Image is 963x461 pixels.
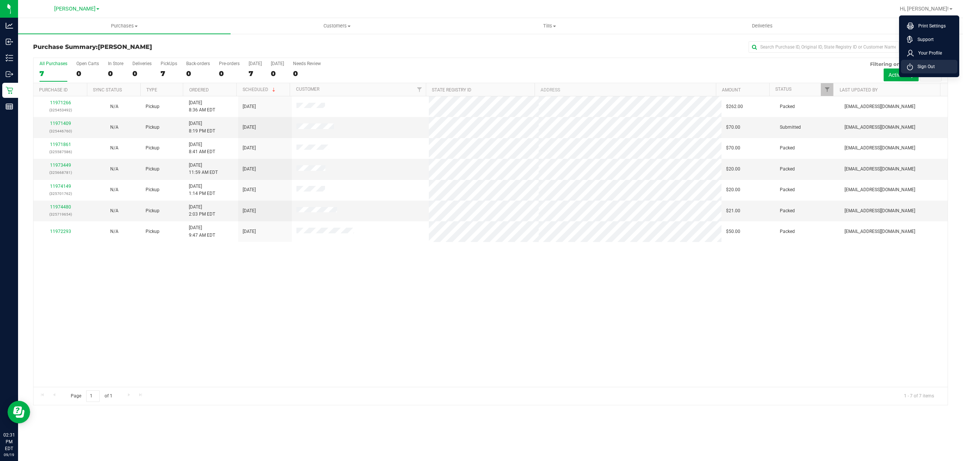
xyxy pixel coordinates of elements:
[110,103,118,110] button: N/A
[845,186,915,193] span: [EMAIL_ADDRESS][DOMAIN_NAME]
[898,390,940,402] span: 1 - 7 of 7 items
[50,121,71,126] a: 11971409
[845,166,915,173] span: [EMAIL_ADDRESS][DOMAIN_NAME]
[146,166,159,173] span: Pickup
[845,228,915,235] span: [EMAIL_ADDRESS][DOMAIN_NAME]
[189,87,209,93] a: Ordered
[845,124,915,131] span: [EMAIL_ADDRESS][DOMAIN_NAME]
[780,124,801,131] span: Submitted
[243,87,277,92] a: Scheduled
[900,6,949,12] span: Hi, [PERSON_NAME]!
[913,63,935,70] span: Sign Out
[726,207,740,215] span: $21.00
[38,148,83,155] p: (325587586)
[656,18,869,34] a: Deliveries
[186,69,210,78] div: 0
[18,23,231,29] span: Purchases
[726,166,740,173] span: $20.00
[840,87,878,93] a: Last Updated By
[189,99,215,114] span: [DATE] 8:36 AM EDT
[444,23,655,29] span: Tills
[749,41,899,53] input: Search Purchase ID, Original ID, State Registry ID or Customer Name...
[243,166,256,173] span: [DATE]
[780,207,795,215] span: Packed
[38,107,83,114] p: (325453492)
[18,18,231,34] a: Purchases
[845,103,915,110] span: [EMAIL_ADDRESS][DOMAIN_NAME]
[110,187,118,192] span: Not Applicable
[108,61,123,66] div: In Store
[742,23,783,29] span: Deliveries
[76,69,99,78] div: 0
[50,100,71,105] a: 11971266
[271,69,284,78] div: 0
[110,186,118,193] button: N/A
[231,23,443,29] span: Customers
[726,186,740,193] span: $20.00
[110,145,118,152] button: N/A
[6,54,13,62] inline-svg: Inventory
[146,186,159,193] span: Pickup
[98,43,152,50] span: [PERSON_NAME]
[33,44,338,50] h3: Purchase Summary:
[146,87,157,93] a: Type
[870,61,919,67] span: Filtering on status:
[907,36,954,43] a: Support
[110,229,118,234] span: Not Applicable
[8,401,30,423] iframe: Resource center
[146,103,159,110] span: Pickup
[249,61,262,66] div: [DATE]
[76,61,99,66] div: Open Carts
[271,61,284,66] div: [DATE]
[161,61,177,66] div: PickUps
[110,228,118,235] button: N/A
[189,224,215,239] span: [DATE] 9:47 AM EDT
[780,228,795,235] span: Packed
[86,390,100,402] input: 1
[296,87,319,92] a: Customer
[914,22,946,30] span: Print Settings
[110,166,118,173] button: N/A
[231,18,443,34] a: Customers
[110,104,118,109] span: Not Applicable
[219,61,240,66] div: Pre-orders
[39,61,67,66] div: All Purchases
[293,69,321,78] div: 0
[38,190,83,197] p: (325701762)
[146,228,159,235] span: Pickup
[50,204,71,210] a: 11974480
[132,69,152,78] div: 0
[726,124,740,131] span: $70.00
[132,61,152,66] div: Deliveries
[161,69,177,78] div: 7
[219,69,240,78] div: 0
[243,103,256,110] span: [DATE]
[780,186,795,193] span: Packed
[243,186,256,193] span: [DATE]
[50,163,71,168] a: 11973449
[726,103,743,110] span: $262.00
[845,207,915,215] span: [EMAIL_ADDRESS][DOMAIN_NAME]
[243,145,256,152] span: [DATE]
[110,124,118,131] button: N/A
[189,162,218,176] span: [DATE] 11:59 AM EDT
[249,69,262,78] div: 7
[50,229,71,234] a: 11972293
[726,228,740,235] span: $50.00
[110,207,118,215] button: N/A
[432,87,471,93] a: State Registry ID
[110,145,118,151] span: Not Applicable
[845,145,915,152] span: [EMAIL_ADDRESS][DOMAIN_NAME]
[6,38,13,46] inline-svg: Inbound
[884,68,919,81] button: Active only
[780,166,795,173] span: Packed
[108,69,123,78] div: 0
[780,145,795,152] span: Packed
[775,87,791,92] a: Status
[722,87,741,93] a: Amount
[189,120,215,134] span: [DATE] 8:19 PM EDT
[726,145,740,152] span: $70.00
[6,103,13,110] inline-svg: Reports
[413,83,426,96] a: Filter
[189,141,215,155] span: [DATE] 8:41 AM EDT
